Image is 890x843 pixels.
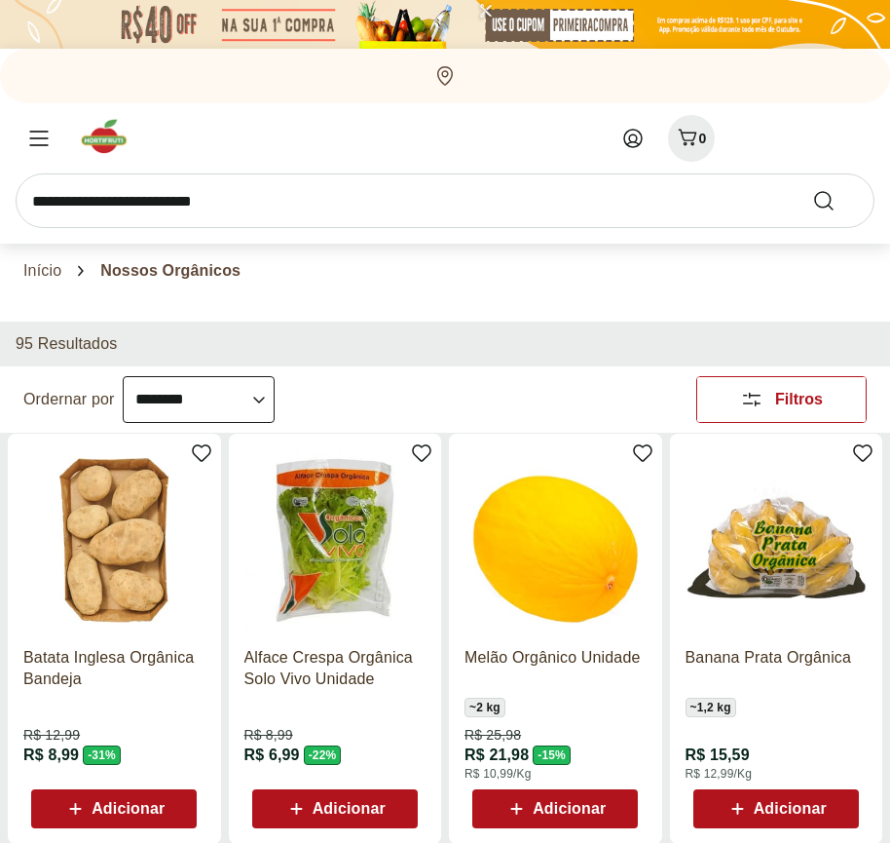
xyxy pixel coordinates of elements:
span: Nossos Orgânicos [100,262,241,280]
span: R$ 21,98 [464,745,529,766]
img: Melão Orgânico Unidade [464,449,647,632]
span: R$ 12,99 [23,725,80,745]
span: R$ 15,59 [686,745,750,766]
button: Adicionar [693,789,859,828]
label: Ordernar por [23,389,115,410]
button: Adicionar [472,789,638,828]
span: Filtros [775,392,823,407]
span: Adicionar [313,801,386,817]
a: Início [23,262,61,280]
button: Menu [16,115,62,162]
span: R$ 25,98 [464,725,521,745]
a: Melão Orgânico Unidade [464,647,647,690]
svg: Abrir Filtros [740,388,763,411]
span: ~ 1,2 kg [686,698,736,717]
span: Adicionar [754,801,827,817]
span: R$ 12,99/Kg [686,766,752,782]
a: Alface Crespa Orgânica Solo Vivo Unidade [244,647,426,690]
span: R$ 8,99 [23,745,79,766]
span: Adicionar [533,801,606,817]
span: R$ 6,99 [244,745,300,766]
img: Banana Prata Orgânica [686,449,868,632]
span: R$ 8,99 [244,725,293,745]
img: Batata Inglesa Orgânica Bandeja [23,449,205,632]
button: Submit Search [812,189,859,212]
button: Adicionar [252,789,418,828]
input: search [16,173,874,228]
h2: 95 Resultados [16,333,117,355]
span: - 22 % [304,746,342,765]
span: - 31 % [83,746,121,765]
a: Batata Inglesa Orgânica Bandeja [23,647,205,690]
span: ~ 2 kg [464,698,505,717]
span: Adicionar [92,801,165,817]
span: R$ 10,99/Kg [464,766,531,782]
img: Alface Crespa Orgânica Solo Vivo Unidade [244,449,426,632]
span: 0 [699,131,707,146]
button: Adicionar [31,789,197,828]
span: - 15 % [533,746,571,765]
img: Hortifruti [78,117,143,156]
a: Banana Prata Orgânica [686,647,868,690]
button: Carrinho [668,115,715,162]
button: Filtros [696,376,867,423]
